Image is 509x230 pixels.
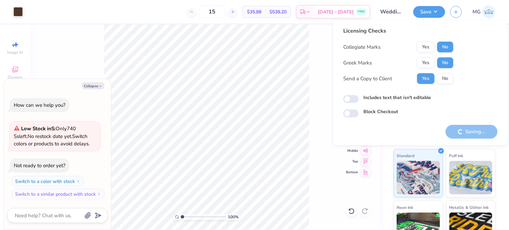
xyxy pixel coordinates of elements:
input: – – [199,6,225,18]
div: Collegiate Marks [343,43,380,51]
span: Standard [397,152,415,159]
button: No [437,57,453,68]
span: Bottom [346,170,358,175]
span: FREE [358,9,365,14]
span: Top [346,159,358,164]
div: Send a Copy to Client [343,75,392,83]
div: Greek Marks [343,59,372,67]
button: Switch to a similar product with stock [11,189,105,199]
span: No restock date yet. [28,133,72,140]
img: Michael Galon [482,5,496,18]
span: Designs [8,75,22,80]
button: Yes [417,73,435,84]
a: MG [473,5,496,18]
span: [DATE] - [DATE] [318,8,354,15]
span: $538.20 [269,8,287,15]
button: No [437,73,453,84]
img: Switch to a color with stock [76,179,80,183]
span: MG [473,8,481,16]
span: Middle [346,148,358,153]
span: Image AI [7,50,23,55]
div: How can we help you? [14,102,65,108]
strong: Low Stock in S : [21,125,56,132]
input: Untitled Design [375,5,408,18]
button: Yes [417,42,435,52]
button: Yes [417,57,435,68]
img: Standard [397,161,440,194]
button: Switch to a color with stock [11,176,84,187]
span: Only 740 Ss left. Switch colors or products to avoid delays. [14,125,90,147]
label: Block Checkout [363,108,398,115]
img: Switch to a similar product with stock [97,192,101,196]
button: Save [413,6,445,18]
label: Includes text that isn't editable [363,94,431,101]
div: Not ready to order yet? [14,162,65,169]
img: Puff Ink [450,161,493,194]
div: Licensing Checks [343,27,453,35]
span: Neon Ink [397,204,413,211]
button: No [437,42,453,52]
span: 100 % [228,214,239,220]
button: Collapse [82,82,104,89]
span: $35.88 [247,8,261,15]
span: Puff Ink [450,152,464,159]
span: Metallic & Glitter Ink [450,204,489,211]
